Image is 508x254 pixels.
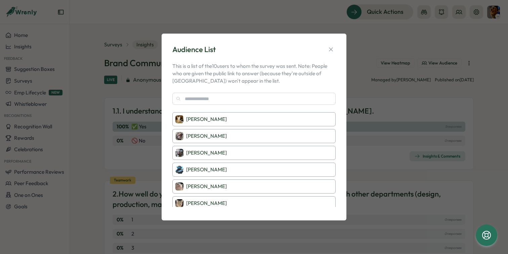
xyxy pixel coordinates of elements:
p: [PERSON_NAME] [186,149,227,157]
img: Nick [175,132,183,140]
img: Adam Vargas [175,115,183,123]
p: [PERSON_NAME] [186,116,227,123]
p: [PERSON_NAME] [186,132,227,140]
p: [PERSON_NAME] [186,200,227,207]
p: [PERSON_NAME] [186,183,227,190]
p: This is a list of the 10 users to whom the survey was sent. Note: People who are given the public... [172,62,336,85]
div: Audience List [172,44,216,55]
img: Joseph Munoz [175,182,183,190]
img: Phiona Reilly [175,149,183,157]
p: [PERSON_NAME] [186,166,227,173]
img: Joe Dymond [175,166,183,174]
img: Courtney Klevenhagen [175,199,183,207]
